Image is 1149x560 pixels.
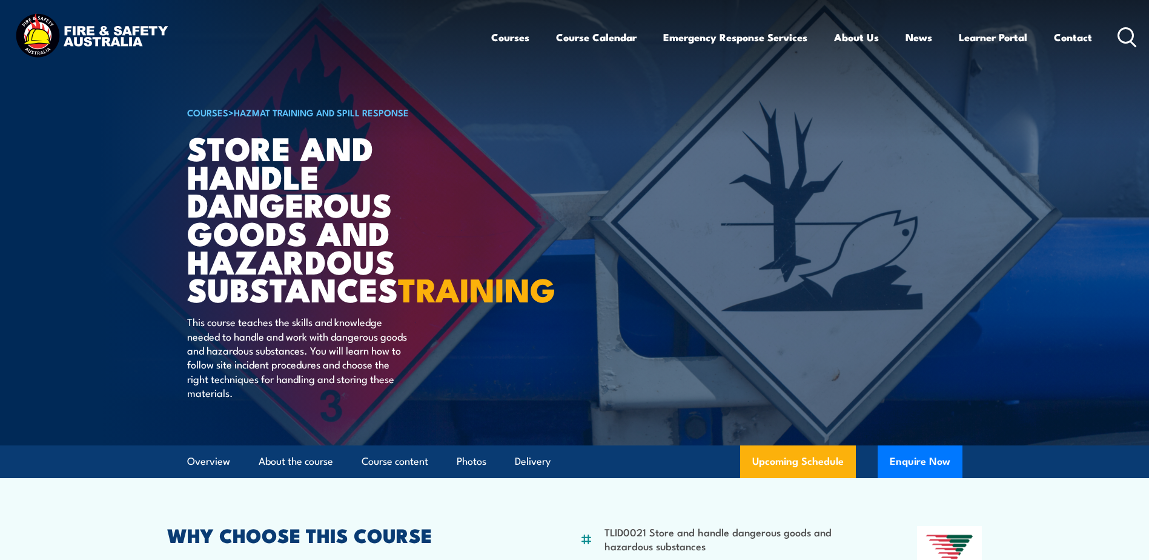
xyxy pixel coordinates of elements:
[259,445,333,478] a: About the course
[878,445,962,478] button: Enquire Now
[398,263,555,313] strong: TRAINING
[663,21,807,53] a: Emergency Response Services
[187,315,408,399] p: This course teaches the skills and knowledge needed to handle and work with dangerous goods and h...
[906,21,932,53] a: News
[187,445,230,478] a: Overview
[167,526,521,543] h2: WHY CHOOSE THIS COURSE
[740,445,856,478] a: Upcoming Schedule
[515,445,551,478] a: Delivery
[362,445,428,478] a: Course content
[556,21,637,53] a: Course Calendar
[834,21,879,53] a: About Us
[959,21,1027,53] a: Learner Portal
[457,445,486,478] a: Photos
[1054,21,1092,53] a: Contact
[187,105,228,119] a: COURSES
[187,105,486,119] h6: >
[234,105,409,119] a: HAZMAT Training and Spill Response
[604,525,858,553] li: TLID0021 Store and handle dangerous goods and hazardous substances
[187,133,486,303] h1: Store And Handle Dangerous Goods and Hazardous Substances
[491,21,529,53] a: Courses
